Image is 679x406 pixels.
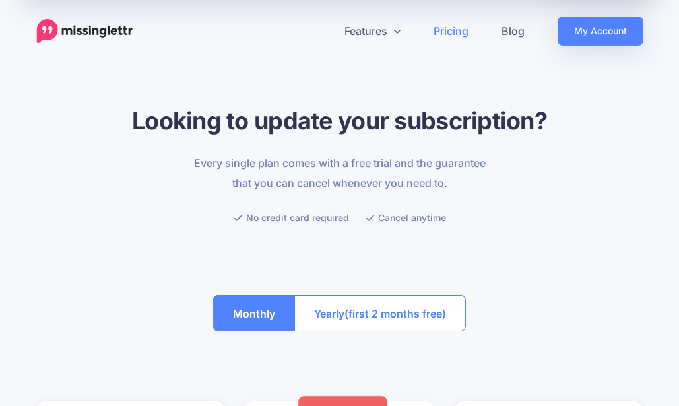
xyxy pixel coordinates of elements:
[417,17,485,46] a: Pricing
[213,295,295,331] button: Monthly
[234,209,349,226] li: No credit card required
[485,17,541,46] a: Blog
[193,153,486,193] p: Every single plan comes with a free trial and the guarantee that you can cancel whenever you need...
[344,303,446,324] span: (first 2 months free)
[294,295,466,331] button: Yearly(first 2 months free)
[558,17,643,46] a: My Account
[36,19,133,44] a: Home
[36,105,643,137] h1: Looking to update your subscription?
[366,209,446,226] li: Cancel anytime
[328,17,417,46] a: Features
